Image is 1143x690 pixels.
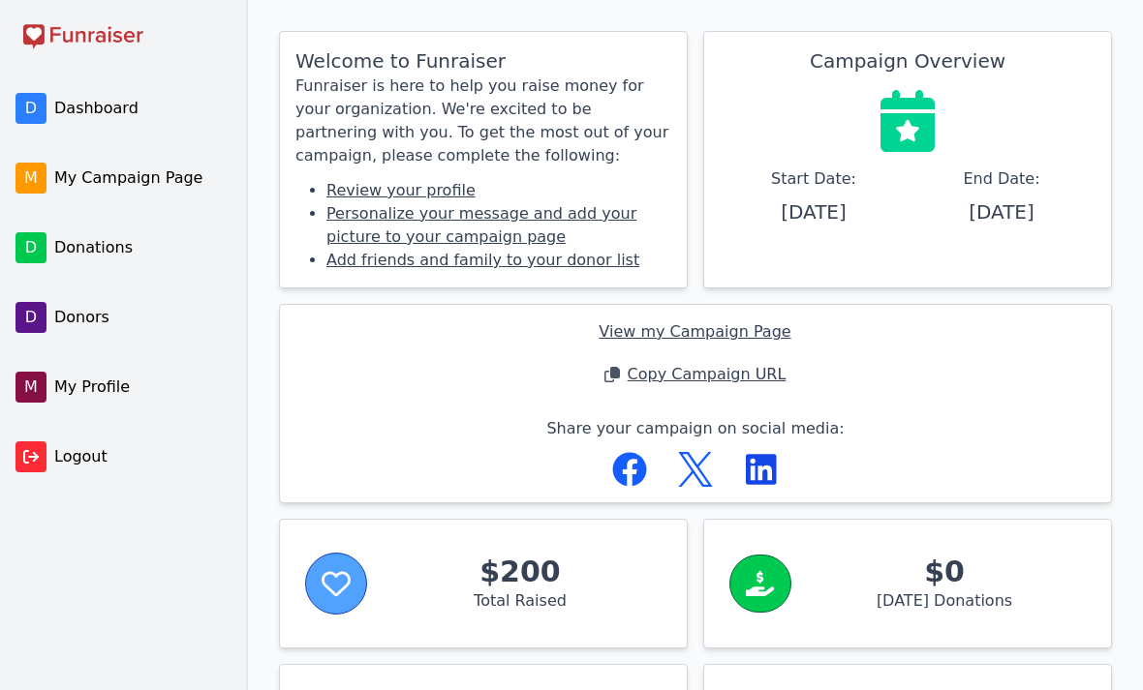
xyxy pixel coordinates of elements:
span: Dashboard [54,97,227,120]
span: M [15,372,46,403]
span: [DATE] Donations [813,589,1076,613]
h2: Welcome to Funraiser [295,47,671,75]
strong: $200 [388,555,652,589]
li: End Date: [908,167,1096,225]
span: My Campaign Page [54,166,227,190]
span: [DATE] [720,198,908,225]
span: Donors [54,306,227,329]
span: D [15,232,46,263]
span: Linked In [746,452,777,487]
span: Logout [54,445,231,468]
span: Copy Campaign URL [628,363,787,386]
span: D [15,302,46,333]
strong: $0 [813,555,1076,589]
p: Funraiser is here to help you raise money for your organization. We're excited to be partnering w... [295,75,671,167]
span: D [15,93,46,124]
img: Funraiser logo [23,23,143,50]
a: Review your profile [326,181,476,199]
a: View my Campaign Page [599,320,790,344]
span: Donations [54,236,227,259]
a: Linked In [744,452,779,487]
li: Start Date: [720,167,908,225]
span: Total Raised [388,589,652,613]
a: Personalize your message and add your picture to your campaign page [326,204,636,246]
span: My Profile [54,375,227,399]
a: Add friends and family to your donor list [326,251,639,269]
h2: Campaign Overview [810,47,1005,75]
span: [DATE] [908,198,1096,225]
a: Facebook [612,452,647,487]
a: X [678,452,713,487]
p: Share your campaign on social media: [546,417,844,440]
span: M [15,163,46,194]
button: Copy your Campaign URL to your clipboard. [593,351,798,398]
